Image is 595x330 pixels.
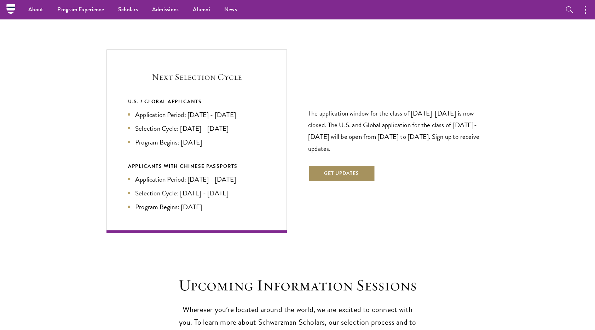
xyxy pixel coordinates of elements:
[128,71,265,83] h5: Next Selection Cycle
[128,162,265,171] div: APPLICANTS WITH CHINESE PASSPORTS
[128,188,265,198] li: Selection Cycle: [DATE] - [DATE]
[308,165,375,182] button: Get Updates
[128,97,265,106] div: U.S. / GLOBAL APPLICANTS
[128,174,265,184] li: Application Period: [DATE] - [DATE]
[128,123,265,134] li: Selection Cycle: [DATE] - [DATE]
[128,137,265,147] li: Program Begins: [DATE]
[128,202,265,212] li: Program Begins: [DATE]
[308,107,489,154] p: The application window for the class of [DATE]-[DATE] is now closed. The U.S. and Global applicat...
[128,110,265,120] li: Application Period: [DATE] - [DATE]
[175,276,420,295] h2: Upcoming Information Sessions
